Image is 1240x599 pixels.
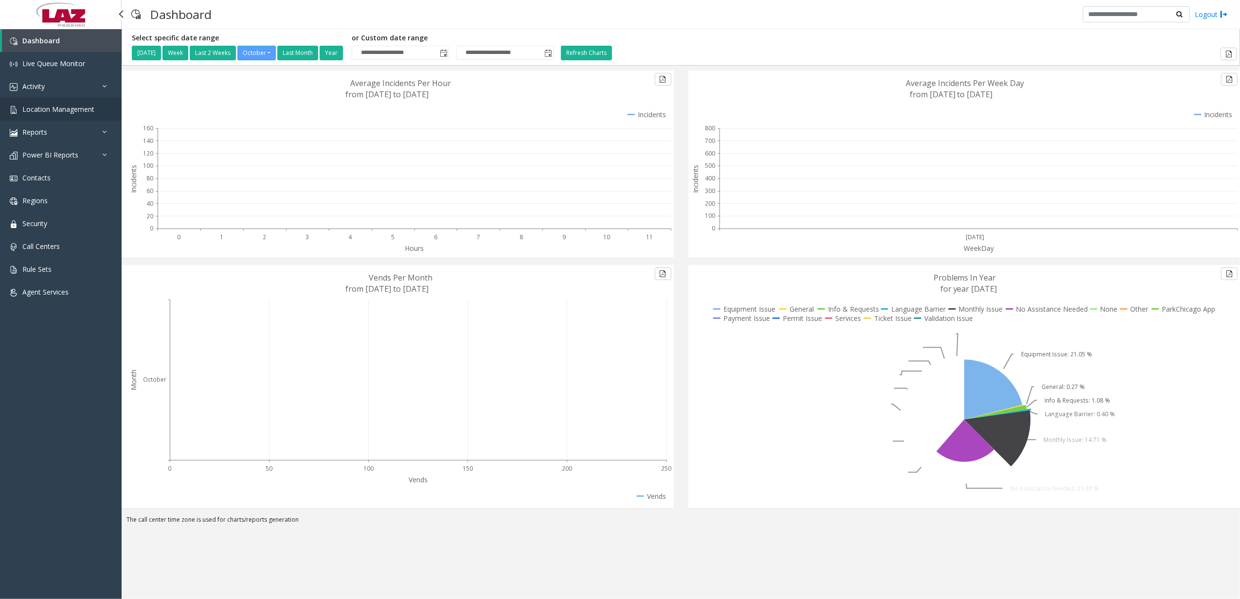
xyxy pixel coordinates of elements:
[10,37,18,45] img: 'icon'
[966,233,984,241] text: [DATE]
[10,60,18,68] img: 'icon'
[277,46,318,60] button: Last Month
[705,137,715,145] text: 700
[146,187,153,195] text: 60
[655,267,671,280] button: Export to pdf
[22,196,48,205] span: Regions
[463,464,473,473] text: 150
[940,283,997,294] text: for year [DATE]
[320,46,343,60] button: Year
[129,165,138,193] text: Incidents
[263,233,266,241] text: 2
[1221,48,1237,60] button: Export to pdf
[691,165,700,193] text: Incidents
[705,199,715,208] text: 200
[1042,383,1085,391] text: General: 0.27 %
[306,233,309,241] text: 3
[1195,9,1228,19] a: Logout
[1221,267,1238,280] button: Export to pdf
[409,475,428,484] text: Vends
[405,244,424,253] text: Hours
[22,59,85,68] span: Live Queue Monitor
[162,46,188,60] button: Week
[146,174,153,182] text: 80
[22,287,69,297] span: Agent Services
[345,89,429,100] text: from [DATE] to [DATE]
[1220,9,1228,19] img: logout
[352,34,554,42] h5: or Custom date range
[10,83,18,91] img: 'icon'
[2,29,122,52] a: Dashboard
[705,212,715,220] text: 100
[22,150,78,159] span: Power BI Reports
[348,233,352,241] text: 4
[351,78,451,88] text: Average Incidents Per Hour
[10,106,18,114] img: 'icon'
[150,225,153,233] text: 0
[190,46,236,60] button: Last 2 Weeks
[391,233,395,241] text: 5
[10,220,18,228] img: 'icon'
[705,124,715,132] text: 800
[220,233,223,241] text: 1
[345,283,429,294] text: from [DATE] to [DATE]
[22,127,47,137] span: Reports
[10,289,18,297] img: 'icon'
[434,233,437,241] text: 6
[1043,436,1107,444] text: Monthly Issue: 14.71 %
[705,161,715,170] text: 500
[562,233,566,241] text: 9
[143,149,153,158] text: 120
[561,46,612,60] button: Refresh Charts
[143,137,153,145] text: 140
[705,187,715,195] text: 300
[129,370,138,390] text: Month
[910,89,993,100] text: from [DATE] to [DATE]
[10,197,18,205] img: 'icon'
[438,46,449,60] span: Toggle popup
[705,174,715,182] text: 400
[661,464,671,473] text: 250
[143,161,153,170] text: 100
[1010,484,1099,493] text: No Assistance Needed: 23.89 %
[22,105,94,114] span: Location Management
[22,82,45,91] span: Activity
[22,219,47,228] span: Security
[705,149,715,158] text: 600
[10,152,18,159] img: 'icon'
[934,272,996,283] text: Problems In Year
[146,199,153,208] text: 40
[562,464,572,473] text: 200
[1221,73,1238,86] button: Export to pdf
[22,242,60,251] span: Call Centers
[122,515,1240,529] div: The call center time zone is used for charts/reports generation
[10,243,18,251] img: 'icon'
[477,233,480,241] text: 7
[22,36,60,45] span: Dashboard
[1044,396,1110,405] text: Info & Requests: 1.08 %
[603,233,610,241] text: 10
[145,2,216,26] h3: Dashboard
[10,175,18,182] img: 'icon'
[22,264,52,274] span: Rule Sets
[655,73,671,86] button: Export to pdf
[266,464,272,473] text: 50
[542,46,553,60] span: Toggle popup
[143,124,153,132] text: 160
[964,244,994,253] text: WeekDay
[646,233,653,241] text: 11
[237,46,276,60] button: October
[10,266,18,274] img: 'icon'
[363,464,374,473] text: 100
[906,78,1024,88] text: Average Incidents Per Week Day
[10,129,18,137] img: 'icon'
[132,46,161,60] button: [DATE]
[1021,350,1092,358] text: Equipment Issue: 21.05 %
[168,464,172,473] text: 0
[177,233,180,241] text: 0
[131,2,141,26] img: pageIcon
[520,233,523,241] text: 8
[1045,410,1115,418] text: Language Barrier: 0.40 %
[369,272,432,283] text: Vends Per Month
[143,376,166,384] text: October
